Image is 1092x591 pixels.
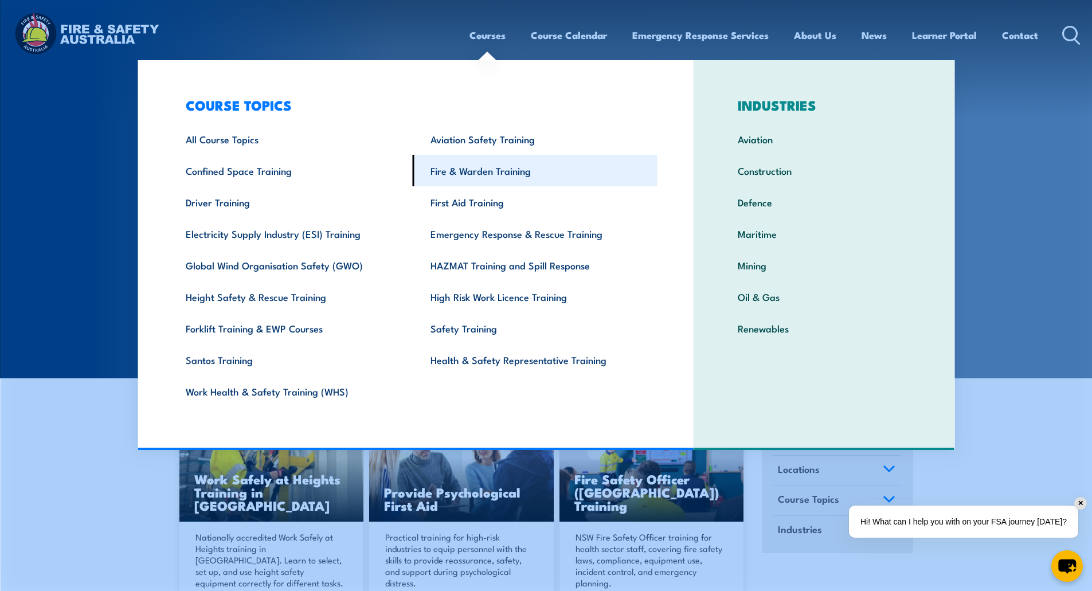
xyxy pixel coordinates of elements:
a: Santos Training [168,344,413,375]
span: Course Topics [778,491,839,507]
a: High Risk Work Licence Training [413,281,657,312]
span: Industries [778,522,822,537]
a: Fire Safety Officer ([GEOGRAPHIC_DATA]) Training [559,419,744,522]
a: Work Health & Safety Training (WHS) [168,375,413,407]
p: NSW Fire Safety Officer training for health sector staff, covering fire safety laws, compliance, ... [576,531,725,589]
a: Confined Space Training [168,155,413,186]
a: Mining [720,249,928,281]
a: Safety Training [413,312,657,344]
p: Practical training for high-risk industries to equip personnel with the skills to provide reassur... [385,531,534,589]
h3: Fire Safety Officer ([GEOGRAPHIC_DATA]) Training [574,472,729,512]
a: Industries [773,516,901,546]
a: Maritime [720,218,928,249]
a: Course Calendar [531,20,607,50]
p: Nationally accredited Work Safely at Heights training in [GEOGRAPHIC_DATA]. Learn to select, set ... [195,531,345,589]
a: Defence [720,186,928,218]
a: Aviation [720,123,928,155]
a: Emergency Response & Rescue Training [413,218,657,249]
h3: COURSE TOPICS [168,97,657,113]
a: Electricity Supply Industry (ESI) Training [168,218,413,249]
img: Work Safely at Heights Training (1) [179,419,364,522]
a: Oil & Gas [720,281,928,312]
a: Locations [773,456,901,486]
a: Courses [469,20,506,50]
a: Provide Psychological First Aid [369,419,554,522]
a: News [862,20,887,50]
a: Global Wind Organisation Safety (GWO) [168,249,413,281]
a: Learner Portal [912,20,977,50]
h3: INDUSTRIES [720,97,928,113]
h3: Work Safely at Heights Training in [GEOGRAPHIC_DATA] [194,472,349,512]
a: Aviation Safety Training [413,123,657,155]
a: Work Safely at Heights Training in [GEOGRAPHIC_DATA] [179,419,364,522]
a: Driver Training [168,186,413,218]
a: Renewables [720,312,928,344]
img: Mental Health First Aid Training Course from Fire & Safety Australia [369,419,554,522]
a: Health & Safety Representative Training [413,344,657,375]
h3: Provide Psychological First Aid [384,486,539,512]
a: All Course Topics [168,123,413,155]
div: ✕ [1074,497,1087,510]
a: Emergency Response Services [632,20,769,50]
div: Hi! What can I help you with on your FSA journey [DATE]? [849,506,1078,538]
a: About Us [794,20,836,50]
a: Construction [720,155,928,186]
a: Height Safety & Rescue Training [168,281,413,312]
a: Course Topics [773,486,901,515]
img: Fire Safety Advisor [559,419,744,522]
a: Contact [1002,20,1038,50]
a: HAZMAT Training and Spill Response [413,249,657,281]
a: Fire & Warden Training [413,155,657,186]
a: Forklift Training & EWP Courses [168,312,413,344]
a: First Aid Training [413,186,657,218]
button: chat-button [1051,550,1083,582]
span: Locations [778,461,820,477]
